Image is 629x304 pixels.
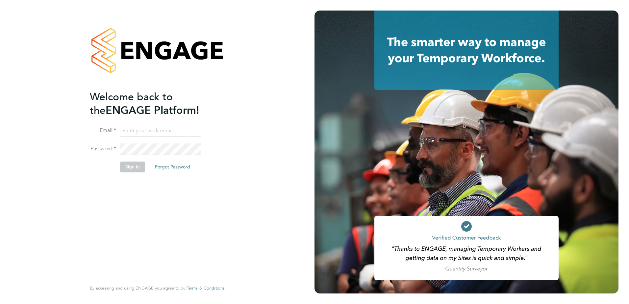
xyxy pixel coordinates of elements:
[150,162,195,172] button: Forgot Password
[90,90,218,117] h2: ENGAGE Platform!
[90,285,225,291] span: By accessing and using ENGAGE you agree to our
[120,125,201,137] input: Enter your work email...
[90,90,173,117] span: Welcome back to the
[187,285,225,291] span: Terms & Conditions
[90,145,116,152] label: Password
[120,162,145,172] button: Sign In
[90,127,116,134] label: Email
[187,286,225,291] a: Terms & Conditions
